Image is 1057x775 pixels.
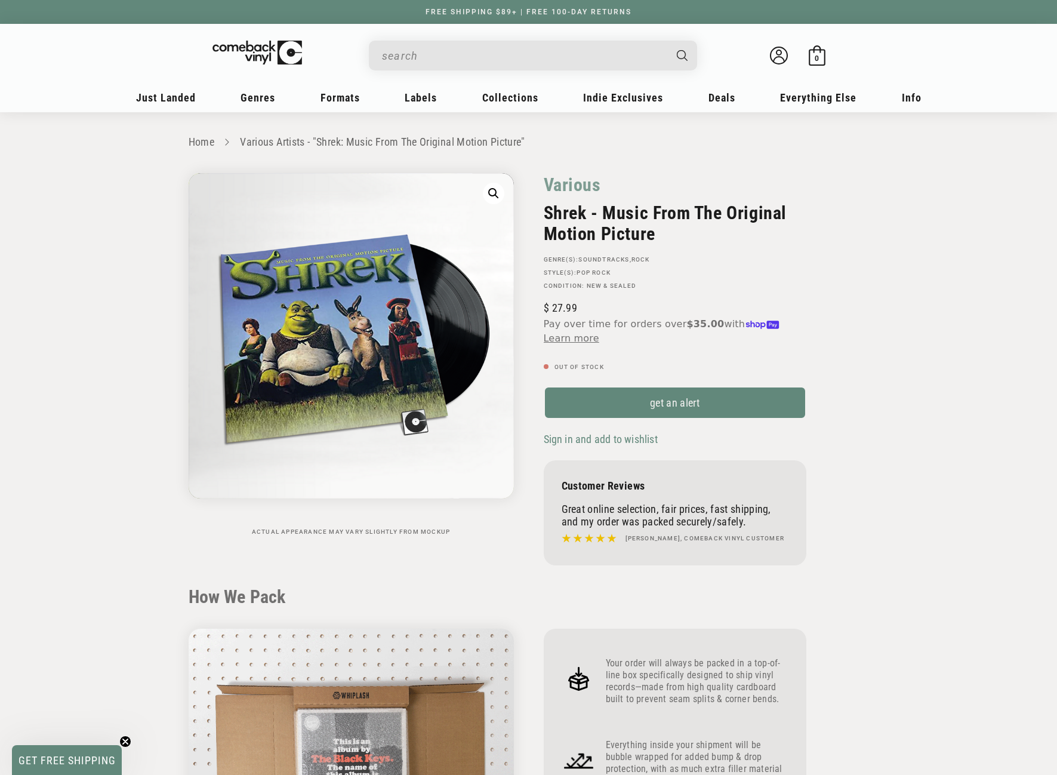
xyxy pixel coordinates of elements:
button: Sign in and add to wishlist [544,432,661,446]
p: Actual appearance may vary slightly from mockup [189,528,514,536]
a: Rock [631,256,650,263]
div: Search [369,41,697,70]
p: Condition: New & Sealed [544,282,806,290]
span: Collections [482,91,538,104]
span: $ [544,302,549,314]
p: STYLE(S): [544,269,806,276]
p: GENRE(S): , [544,256,806,263]
h2: Shrek - Music From The Original Motion Picture [544,202,806,244]
a: Various Artists - "Shrek: Music From The Original Motion Picture" [240,136,525,148]
p: Your order will always be packed in a top-of-line box specifically designed to ship vinyl records... [606,657,788,705]
span: Indie Exclusives [583,91,663,104]
input: When autocomplete results are available use up and down arrows to review and enter to select [382,44,665,68]
span: GET FREE SHIPPING [19,754,116,767]
p: Great online selection, fair prices, fast shipping, and my order was packed securely/safely. [562,503,788,528]
span: 27.99 [544,302,577,314]
a: Home [189,136,214,148]
a: FREE SHIPPING $89+ | FREE 100-DAY RETURNS [414,8,643,16]
p: Out of stock [544,364,806,371]
span: Formats [321,91,360,104]
button: Close teaser [119,736,131,748]
div: GET FREE SHIPPINGClose teaser [12,745,122,775]
nav: breadcrumbs [189,134,869,151]
span: Info [902,91,922,104]
a: Pop Rock [577,269,611,276]
a: get an alert [544,386,806,419]
a: Soundtracks [578,256,629,263]
p: Customer Reviews [562,479,788,492]
span: Everything Else [780,91,856,104]
img: Frame_4.png [562,662,596,696]
span: Genres [241,91,275,104]
span: 0 [815,54,819,63]
span: Just Landed [136,91,196,104]
h4: [PERSON_NAME], Comeback Vinyl customer [625,534,785,543]
button: Search [666,41,698,70]
media-gallery: Gallery Viewer [189,173,514,536]
span: Deals [708,91,735,104]
span: Labels [405,91,437,104]
img: star5.svg [562,531,617,546]
span: Sign in and add to wishlist [544,433,658,445]
h2: How We Pack [189,586,869,608]
a: Various [544,173,601,196]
